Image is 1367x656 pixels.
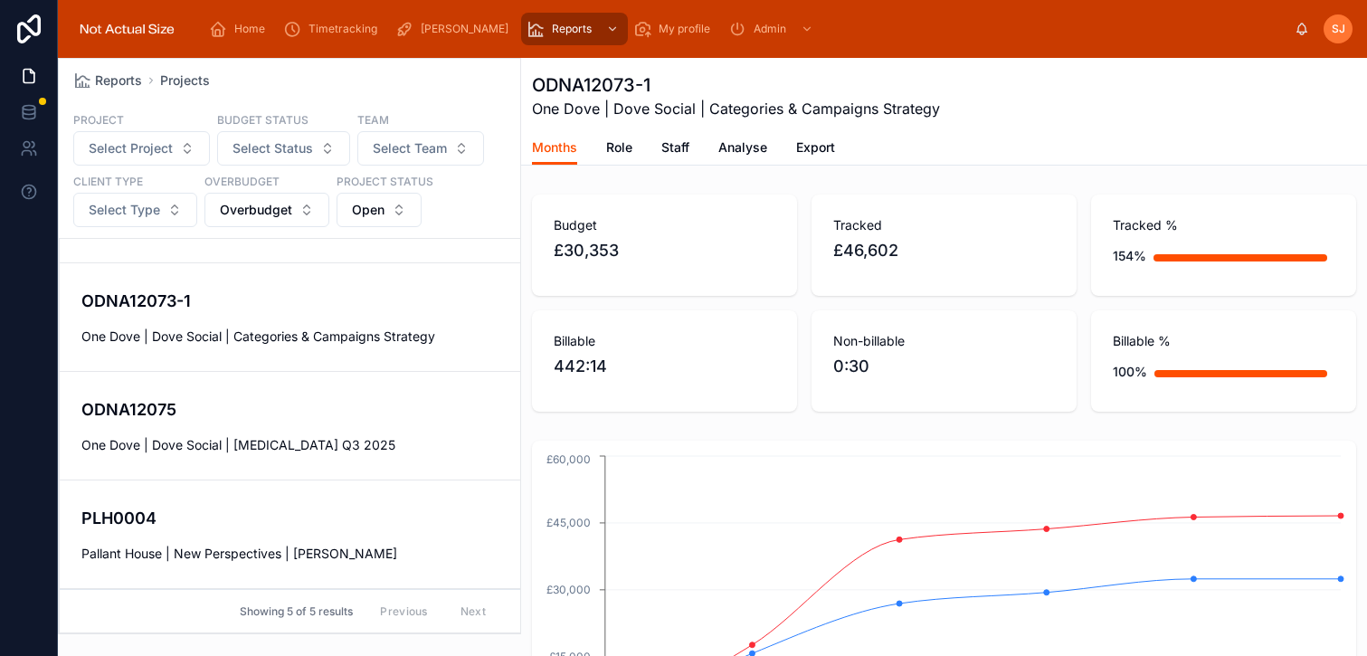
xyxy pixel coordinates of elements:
[233,139,313,157] span: Select Status
[204,173,280,189] label: Overbudget
[81,289,498,313] h4: ODNA12073-1
[240,604,353,619] span: Showing 5 of 5 results
[1113,238,1146,274] div: 154%
[357,111,389,128] label: Team
[532,98,940,119] span: One Dove | Dove Social | Categories & Campaigns Strategy
[723,13,822,45] a: Admin
[220,201,292,219] span: Overbudget
[278,13,390,45] a: Timetracking
[796,138,835,157] span: Export
[661,138,689,157] span: Staff
[606,131,632,167] a: Role
[73,71,142,90] a: Reports
[833,238,1055,263] span: £46,602
[532,72,940,98] h1: ODNA12073-1
[718,131,767,167] a: Analyse
[833,354,1055,379] span: 0:30
[1332,22,1345,36] span: SJ
[552,22,592,36] span: Reports
[204,193,329,227] button: Select Button
[554,354,775,379] span: 442:14
[1113,332,1334,350] span: Billable %
[89,201,160,219] span: Select Type
[337,173,433,189] label: Project Status
[81,397,498,422] h4: ODNA12075
[60,263,520,372] a: ODNA12073-1One Dove | Dove Social | Categories & Campaigns Strategy
[606,138,632,157] span: Role
[217,111,309,128] label: Budget Status
[833,216,1055,234] span: Tracked
[352,201,384,219] span: Open
[81,436,498,454] span: One Dove | Dove Social | [MEDICAL_DATA] Q3 2025
[73,193,197,227] button: Select Button
[89,139,173,157] span: Select Project
[60,480,520,589] a: PLH0004Pallant House | New Perspectives | [PERSON_NAME]
[546,583,591,596] tspan: £30,000
[196,9,1295,49] div: scrollable content
[81,545,498,563] span: Pallant House | New Perspectives | [PERSON_NAME]
[373,139,447,157] span: Select Team
[81,506,498,530] h4: PLH0004
[81,328,498,346] span: One Dove | Dove Social | Categories & Campaigns Strategy
[796,131,835,167] a: Export
[521,13,628,45] a: Reports
[546,516,591,529] tspan: £45,000
[554,332,775,350] span: Billable
[337,193,422,227] button: Select Button
[309,22,377,36] span: Timetracking
[160,71,210,90] a: Projects
[833,332,1055,350] span: Non-billable
[73,111,124,128] label: Project
[73,173,143,189] label: Client Type
[421,22,508,36] span: [PERSON_NAME]
[217,131,350,166] button: Select Button
[554,216,775,234] span: Budget
[95,71,142,90] span: Reports
[60,372,520,480] a: ODNA12075One Dove | Dove Social | [MEDICAL_DATA] Q3 2025
[532,138,577,157] span: Months
[554,238,775,263] span: £30,353
[390,13,521,45] a: [PERSON_NAME]
[659,22,710,36] span: My profile
[1113,354,1147,390] div: 100%
[661,131,689,167] a: Staff
[72,14,182,43] img: App logo
[357,131,484,166] button: Select Button
[718,138,767,157] span: Analyse
[754,22,786,36] span: Admin
[73,131,210,166] button: Select Button
[628,13,723,45] a: My profile
[1113,216,1334,234] span: Tracked %
[546,452,591,466] tspan: £60,000
[532,131,577,166] a: Months
[204,13,278,45] a: Home
[234,22,265,36] span: Home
